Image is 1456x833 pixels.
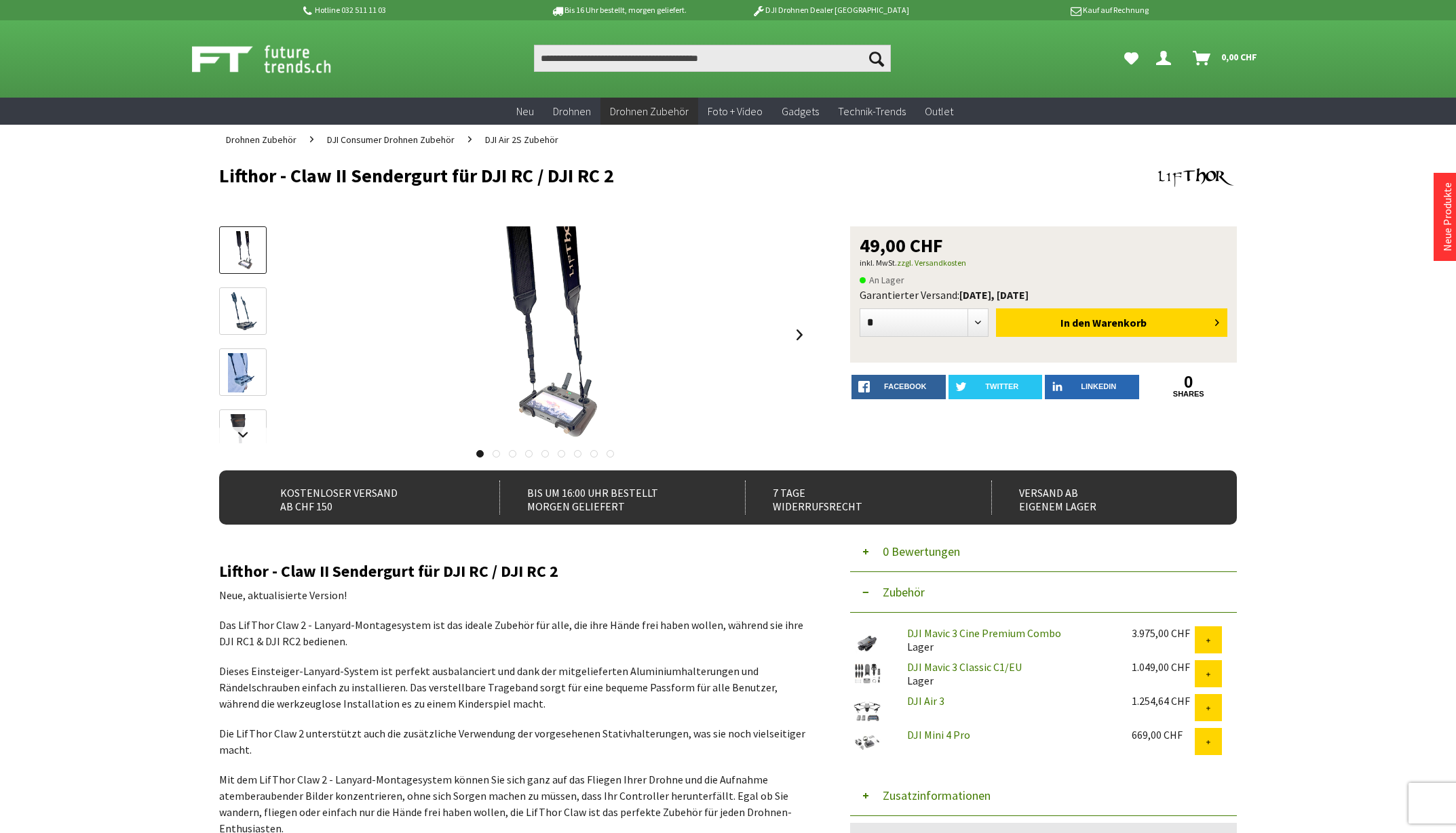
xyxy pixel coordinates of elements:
img: DJI Mavic 3 Classic C1/EU [850,660,884,687]
a: Drohnen Zubehör [219,125,303,155]
span: 49,00 CHF [860,236,943,255]
a: Dein Konto [1151,45,1182,72]
div: Bis um 16:00 Uhr bestellt Morgen geliefert [499,481,716,514]
button: Zusatzinformationen [850,775,1237,816]
span: DJI Air 2S Zubehör [485,134,558,146]
a: Neu [507,98,543,125]
a: Drohnen Zubehör [600,98,698,125]
img: DJI Air 3 [850,694,884,728]
a: DJI Air 3 [907,694,944,708]
a: Warenkorb [1187,45,1264,72]
div: Garantierter Versand: [860,288,1227,302]
a: zzgl. Versandkosten [897,258,966,268]
a: facebook [851,375,946,399]
p: Hotline 032 511 11 03 [301,2,512,18]
a: Gadgets [772,98,828,125]
span: DJI Consumer Drohnen Zubehör [327,134,455,146]
span: Drohnen [553,104,591,118]
span: facebook [884,382,926,390]
a: DJI Mavic 3 Cine Premium Combo [907,626,1061,640]
a: Outlet [915,98,963,125]
span: An Lager [860,272,904,288]
a: Neue Produkte [1440,182,1454,251]
p: Kauf auf Rechnung [936,2,1148,18]
a: Foto + Video [698,98,772,125]
span: twitter [985,382,1018,390]
div: Versand ab eigenem Lager [991,481,1208,514]
span: LinkedIn [1081,382,1116,390]
button: 0 Bewertungen [850,531,1237,572]
img: Vorschau: Lifthor - Claw II Sendergurt für DJI RC / DJI RC 2 [229,231,258,270]
p: Bis 16 Uhr bestellt, morgen geliefert. [512,2,724,18]
div: Lager [896,660,1121,687]
span: Warenkorb [1092,316,1147,329]
a: Drohnen [543,98,600,125]
span: Drohnen Zubehör [226,134,296,146]
button: In den Warenkorb [996,308,1227,337]
span: Technik-Trends [838,104,906,118]
a: LinkedIn [1045,375,1139,399]
div: 3.975,00 CHF [1132,626,1195,640]
div: 669,00 CHF [1132,728,1195,741]
b: [DATE], [DATE] [959,288,1029,302]
button: Suchen [862,45,891,72]
a: DJI Air 2S Zubehör [478,125,565,155]
span: Drohnen Zubehör [610,104,689,118]
img: DJI Mini 4 Pro [850,728,884,755]
h1: Lifthor - Claw II Sendergurt für DJI RC / DJI RC 2 [219,165,1033,186]
a: shares [1142,390,1236,399]
p: Das LifThor Claw 2 - Lanyard-Montagesystem ist das ideale Zubehör für alle, die ihre Hände frei h... [219,617,809,649]
button: Zubehör [850,572,1237,613]
a: DJI Mavic 3 Classic C1/EU [907,660,1022,674]
a: Technik-Trends [828,98,915,125]
h2: Lifthor - Claw II Sendergurt für DJI RC / DJI RC 2 [219,563,809,580]
p: inkl. MwSt. [860,255,1227,271]
span: Outlet [925,104,953,118]
img: Lifthor - Claw II Sendergurt für DJI RC / DJI RC 2 [465,226,625,443]
a: twitter [949,375,1043,399]
p: DJI Drohnen Dealer [GEOGRAPHIC_DATA] [725,2,936,18]
a: DJI Consumer Drohnen Zubehör [320,125,461,155]
input: Produkt, Marke, Kategorie, EAN, Artikelnummer… [534,45,891,72]
span: Foto + Video [708,104,763,118]
p: Die LifThor Claw 2 unterstützt auch die zusätzliche Verwendung der vorgesehenen Stativhalterungen... [219,725,809,758]
span: In den [1060,316,1090,329]
a: Meine Favoriten [1117,45,1145,72]
span: 0,00 CHF [1221,46,1257,68]
a: DJI Mini 4 Pro [907,728,970,741]
p: Dieses Einsteiger-Lanyard-System ist perfekt ausbalanciert und dank der mitgelieferten Aluminiumh... [219,663,809,712]
img: Lifthor [1155,165,1237,190]
a: 0 [1142,375,1236,390]
div: 1.254,64 CHF [1132,694,1195,708]
span: Gadgets [782,104,819,118]
span: Neu [516,104,534,118]
div: Lager [896,626,1121,653]
img: DJI Mavic 3 Cine Premium Combo [850,626,884,660]
div: Kostenloser Versand ab CHF 150 [253,481,470,514]
div: 7 Tage Widerrufsrecht [745,481,961,514]
p: Neue, aktualisierte Version! [219,587,809,603]
img: Shop Futuretrends - zur Startseite wechseln [192,42,361,76]
div: 1.049,00 CHF [1132,660,1195,674]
